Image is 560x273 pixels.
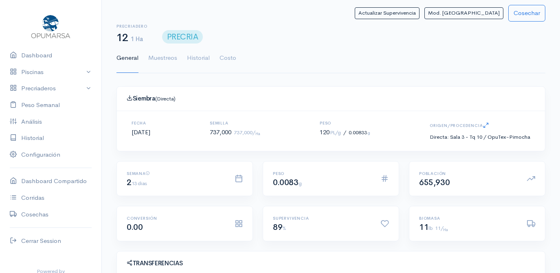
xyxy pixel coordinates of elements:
[148,44,177,73] a: Muestreos
[310,121,380,141] div: 120
[320,121,370,125] h6: Peso
[428,225,433,232] small: lb
[273,171,371,176] h6: Peso
[430,133,447,140] small: Directa
[127,177,147,188] span: 2
[430,133,530,141] div: : Sala 3 - Tq 10 / OpuTex-Pimocha
[355,7,419,19] button: Actualizar Supervivencia
[116,32,147,44] h1: 12
[122,121,160,141] div: [DATE]
[200,121,270,141] div: 737,000
[187,44,210,73] a: Historial
[419,171,517,176] h6: Población
[419,222,433,232] span: 11
[127,260,535,267] h4: Transferencias
[273,177,301,188] span: 0.0083
[127,222,143,232] span: 0.00
[343,129,370,136] small: 0.00833
[435,225,448,232] small: 11/
[116,44,138,73] a: General
[430,121,530,131] h6: Origen/Procedencia
[343,129,346,136] span: /
[330,129,341,136] small: PL/g
[255,131,260,136] sub: Ha
[273,216,371,221] h6: Supervivencia
[29,13,72,39] img: Opumarsa
[162,30,203,44] span: PRECRIA
[116,24,147,28] h6: Precriadero
[299,180,302,187] small: g
[155,95,176,102] small: (Directa)
[273,222,286,232] span: 89
[424,7,503,19] button: Mod. [GEOGRAPHIC_DATA]
[127,171,225,176] h6: Semana
[127,95,535,102] h4: Siembra
[508,5,545,22] button: Cosechar
[210,121,260,125] h6: Semilla
[131,35,143,43] span: 1 Ha
[220,44,236,73] a: Costo
[368,130,370,135] span: g
[127,216,225,221] h6: Conversión
[132,180,147,187] small: 13 dias
[282,225,286,232] small: %
[419,177,450,188] span: 655,930
[419,216,517,221] h6: Biomasa
[132,121,150,125] h6: Fecha
[443,227,448,232] sub: Ha
[234,129,260,136] small: 737,000/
